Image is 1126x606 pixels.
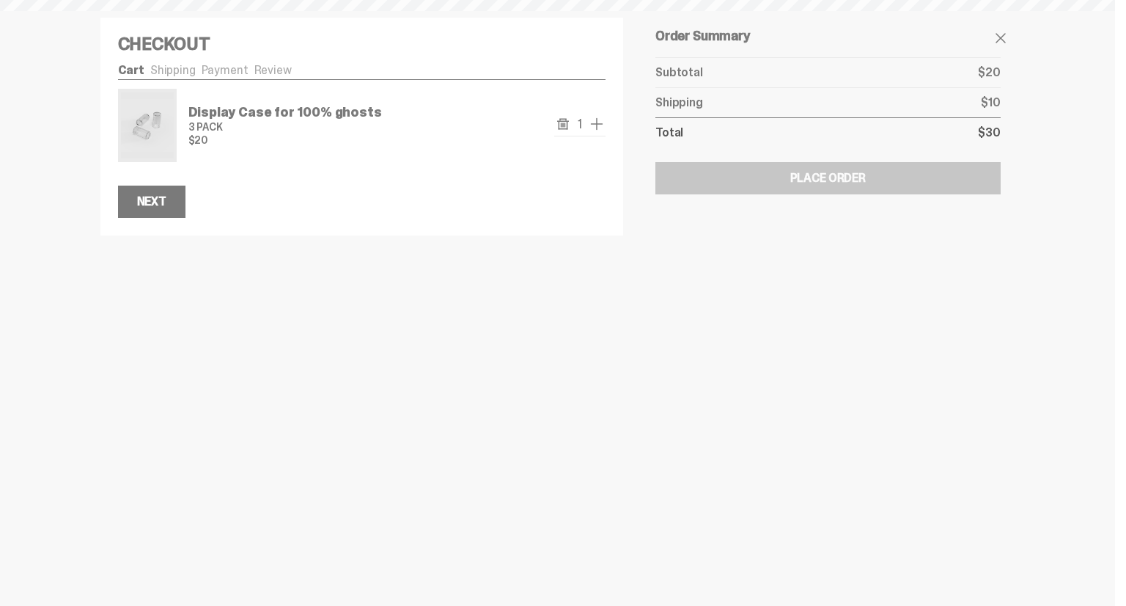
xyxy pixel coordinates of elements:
p: Subtotal [655,67,703,79]
button: Place Order [655,162,1000,194]
button: add one [588,115,606,133]
p: Total [655,127,683,139]
div: Place Order [790,172,866,184]
a: Cart [118,62,144,78]
a: Shipping [150,62,196,78]
span: 1 [572,117,588,131]
p: 3 PACK [188,122,382,132]
button: Next [118,186,185,218]
button: remove [554,115,572,133]
p: Display Case for 100% ghosts [188,106,382,119]
h4: Checkout [118,35,606,53]
img: Display Case for 100% ghosts [121,92,174,159]
p: Shipping [655,97,703,109]
p: $20 [188,135,382,145]
h5: Order Summary [655,29,1000,43]
p: $30 [978,127,1001,139]
div: Next [137,196,166,208]
p: $10 [981,97,1001,109]
p: $20 [978,67,1001,79]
